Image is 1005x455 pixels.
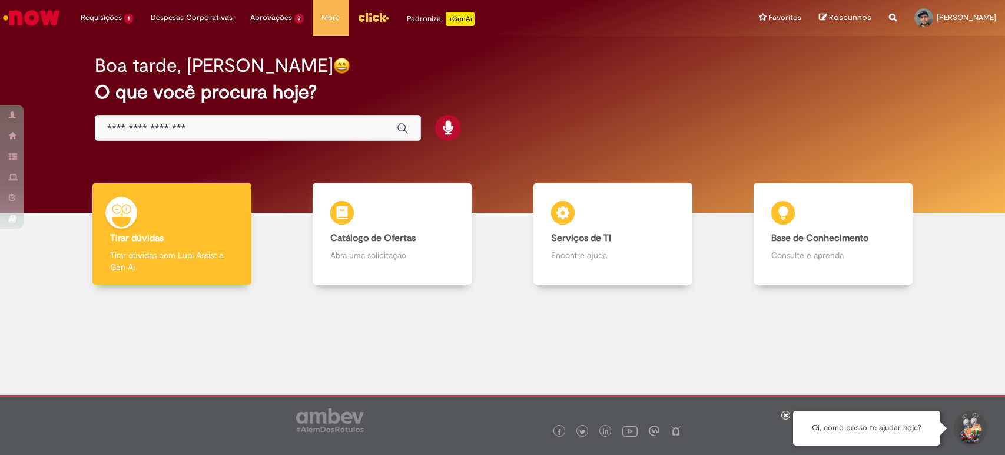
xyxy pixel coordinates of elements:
img: logo_footer_naosei.png [671,426,681,436]
span: More [321,12,340,24]
div: Oi, como posso te ajudar hoje? [793,411,940,446]
a: Serviços de TI Encontre ajuda [503,183,723,285]
p: Abra uma solicitação [330,249,454,261]
p: Encontre ajuda [551,249,675,261]
img: logo_footer_linkedin.png [603,428,609,436]
span: Rascunhos [829,12,871,23]
img: logo_footer_workplace.png [649,426,659,436]
span: 1 [124,14,133,24]
b: Serviços de TI [551,232,611,244]
button: Iniciar Conversa de Suporte [952,411,987,446]
span: 3 [294,14,304,24]
a: Base de Conhecimento Consulte e aprenda [723,183,943,285]
img: ServiceNow [1,6,62,29]
a: Tirar dúvidas Tirar dúvidas com Lupi Assist e Gen Ai [62,183,282,285]
img: click_logo_yellow_360x200.png [357,8,389,26]
span: Despesas Corporativas [151,12,233,24]
img: logo_footer_facebook.png [556,429,562,435]
p: Consulte e aprenda [771,249,895,261]
div: Padroniza [407,12,475,26]
p: Tirar dúvidas com Lupi Assist e Gen Ai [110,249,234,273]
img: logo_footer_youtube.png [622,423,638,438]
a: Rascunhos [819,12,871,24]
span: [PERSON_NAME] [937,12,996,22]
span: Aprovações [250,12,292,24]
b: Tirar dúvidas [110,232,164,244]
img: happy-face.png [333,57,350,74]
b: Base de Conhecimento [771,232,868,244]
h2: O que você procura hoje? [95,82,910,103]
b: Catálogo de Ofertas [330,232,416,244]
h2: Boa tarde, [PERSON_NAME] [95,55,333,76]
img: logo_footer_ambev_rotulo_gray.png [296,408,364,432]
span: Favoritos [769,12,801,24]
span: Requisições [81,12,122,24]
a: Catálogo de Ofertas Abra uma solicitação [282,183,502,285]
img: logo_footer_twitter.png [579,429,585,435]
p: +GenAi [446,12,475,26]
